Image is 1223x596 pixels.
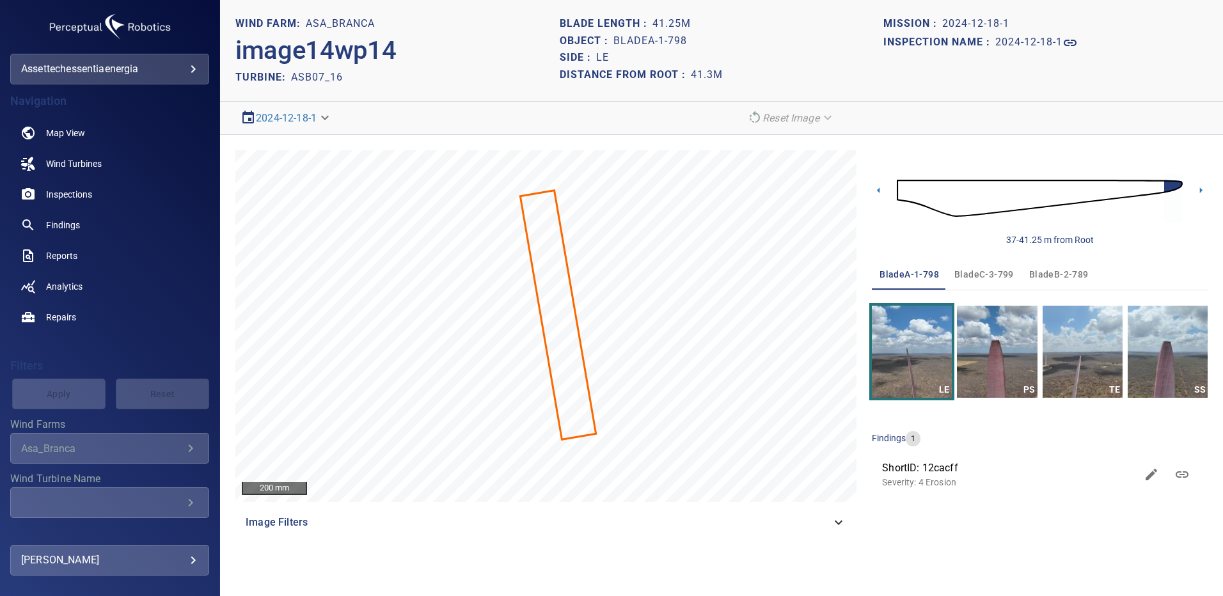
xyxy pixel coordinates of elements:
a: LE [872,306,952,398]
h1: Mission : [883,18,942,30]
div: TE [1107,382,1123,398]
label: Wind Turbine Name [10,474,209,484]
img: assettechessentiaenergia-logo [46,10,174,43]
span: Reports [46,249,77,262]
div: [PERSON_NAME] [21,550,198,570]
a: 2024-12-18-1 [995,35,1078,51]
a: windturbines noActive [10,148,209,179]
a: map noActive [10,118,209,148]
a: repairs noActive [10,302,209,333]
img: d [897,164,1183,233]
label: Wind Farms [10,420,209,430]
h1: Side : [560,52,596,64]
p: Severity: 4 Erosion [882,476,1136,489]
a: SS [1128,306,1208,398]
h4: Navigation [10,95,209,107]
span: Image Filters [246,515,831,530]
a: 2024-12-18-1 [256,112,317,124]
div: Asa_Branca [21,443,183,455]
h1: bladeA-1-798 [613,35,687,47]
span: Inspections [46,188,92,201]
span: findings [872,433,906,443]
div: Wind Farms [10,433,209,464]
h2: TURBINE: [235,71,291,83]
div: assettechessentiaenergia [21,59,198,79]
h1: 41.3m [691,69,723,81]
span: bladeC-3-799 [954,267,1014,283]
h2: ASB07_16 [291,71,343,83]
span: 1 [906,433,920,445]
div: assettechessentiaenergia [10,54,209,84]
span: Map View [46,127,85,139]
a: inspections noActive [10,179,209,210]
a: PS [957,306,1037,398]
h1: LE [596,52,609,64]
a: TE [1043,306,1123,398]
div: SS [1192,382,1208,398]
div: Reset Image [742,107,840,129]
div: 37-41.25 m from Root [1006,233,1094,246]
div: 2024-12-18-1 [235,107,337,129]
span: Analytics [46,280,83,293]
em: Reset Image [762,112,819,124]
span: bladeB-2-789 [1029,267,1089,283]
h1: Asa_Branca [306,18,375,30]
div: Wind Turbine Name [10,487,209,518]
div: LE [936,382,952,398]
h1: Distance from root : [560,69,691,81]
span: bladeA-1-798 [880,267,939,283]
h1: Blade length : [560,18,652,30]
div: Image Filters [235,507,856,538]
h1: 2024-12-18-1 [995,36,1062,49]
span: Wind Turbines [46,157,102,170]
h1: WIND FARM: [235,18,306,30]
h1: 41.25m [652,18,691,30]
h1: Object : [560,35,613,47]
a: reports noActive [10,240,209,271]
span: Repairs [46,311,76,324]
h1: Inspection name : [883,36,995,49]
span: ShortID: 12cacff [882,460,1136,476]
div: PS [1022,382,1038,398]
span: Findings [46,219,80,231]
h1: 2024-12-18-1 [942,18,1009,30]
h4: Filters [10,359,209,372]
a: findings noActive [10,210,209,240]
h2: image14wp14 [235,35,396,66]
a: analytics noActive [10,271,209,302]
